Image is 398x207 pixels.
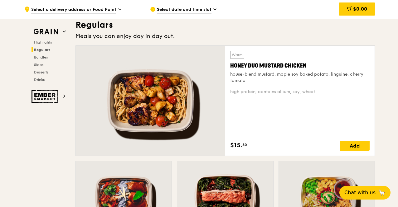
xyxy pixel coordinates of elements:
[34,70,48,74] span: Desserts
[340,141,370,151] div: Add
[230,141,242,150] span: $15.
[344,189,376,196] span: Chat with us
[230,71,370,84] div: house-blend mustard, maple soy baked potato, linguine, cherry tomato
[32,26,60,37] img: Grain web logo
[230,89,370,95] div: high protein, contains allium, soy, wheat
[230,61,370,70] div: Honey Duo Mustard Chicken
[75,19,375,31] h3: Regulars
[157,7,211,13] span: Select date and time slot
[339,186,391,200] button: Chat with us🦙
[34,48,51,52] span: Regulars
[75,32,375,40] div: Meals you can enjoy day in day out.
[31,7,116,13] span: Select a delivery address or Food Point
[34,55,48,59] span: Bundles
[378,189,386,196] span: 🦙
[34,40,52,45] span: Highlights
[34,63,43,67] span: Sides
[34,78,45,82] span: Drinks
[230,51,244,59] div: Warm
[32,90,60,103] img: Ember Smokery web logo
[242,142,247,147] span: 50
[353,6,367,12] span: $0.00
